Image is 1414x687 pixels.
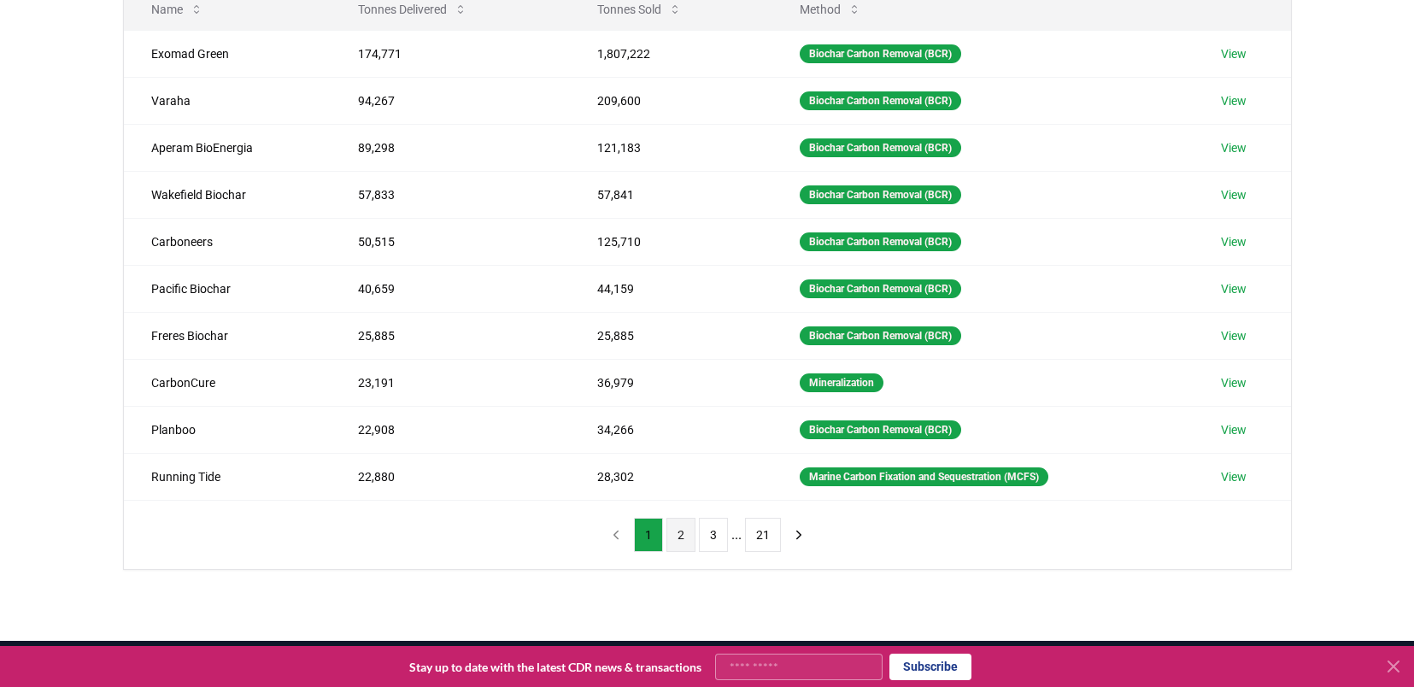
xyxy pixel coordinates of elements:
td: 34,266 [570,406,772,453]
td: 22,908 [331,406,569,453]
td: 121,183 [570,124,772,171]
button: 3 [699,518,728,552]
button: 1 [634,518,663,552]
a: View [1221,45,1247,62]
td: Pacific Biochar [124,265,331,312]
td: Carboneers [124,218,331,265]
button: next page [784,518,813,552]
li: ... [731,525,742,545]
td: 40,659 [331,265,569,312]
td: Running Tide [124,453,331,500]
td: 125,710 [570,218,772,265]
a: View [1221,280,1247,297]
td: Varaha [124,77,331,124]
td: 57,841 [570,171,772,218]
td: Aperam BioEnergia [124,124,331,171]
div: Marine Carbon Fixation and Sequestration (MCFS) [800,467,1048,486]
a: View [1221,468,1247,485]
a: View [1221,186,1247,203]
td: 209,600 [570,77,772,124]
td: 36,979 [570,359,772,406]
td: 28,302 [570,453,772,500]
div: Biochar Carbon Removal (BCR) [800,279,961,298]
div: Biochar Carbon Removal (BCR) [800,185,961,204]
a: View [1221,233,1247,250]
div: Biochar Carbon Removal (BCR) [800,91,961,110]
td: 22,880 [331,453,569,500]
td: 89,298 [331,124,569,171]
a: View [1221,374,1247,391]
div: Mineralization [800,373,883,392]
td: Wakefield Biochar [124,171,331,218]
td: 23,191 [331,359,569,406]
td: 25,885 [570,312,772,359]
div: Biochar Carbon Removal (BCR) [800,420,961,439]
td: 50,515 [331,218,569,265]
td: 94,267 [331,77,569,124]
div: Biochar Carbon Removal (BCR) [800,44,961,63]
td: 1,807,222 [570,30,772,77]
td: 174,771 [331,30,569,77]
a: View [1221,327,1247,344]
td: 44,159 [570,265,772,312]
div: Biochar Carbon Removal (BCR) [800,232,961,251]
td: Planboo [124,406,331,453]
button: 21 [745,518,781,552]
td: CarbonCure [124,359,331,406]
a: View [1221,92,1247,109]
div: Biochar Carbon Removal (BCR) [800,138,961,157]
button: 2 [666,518,695,552]
td: 57,833 [331,171,569,218]
a: View [1221,421,1247,438]
div: Biochar Carbon Removal (BCR) [800,326,961,345]
td: 25,885 [331,312,569,359]
a: View [1221,139,1247,156]
td: Freres Biochar [124,312,331,359]
td: Exomad Green [124,30,331,77]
